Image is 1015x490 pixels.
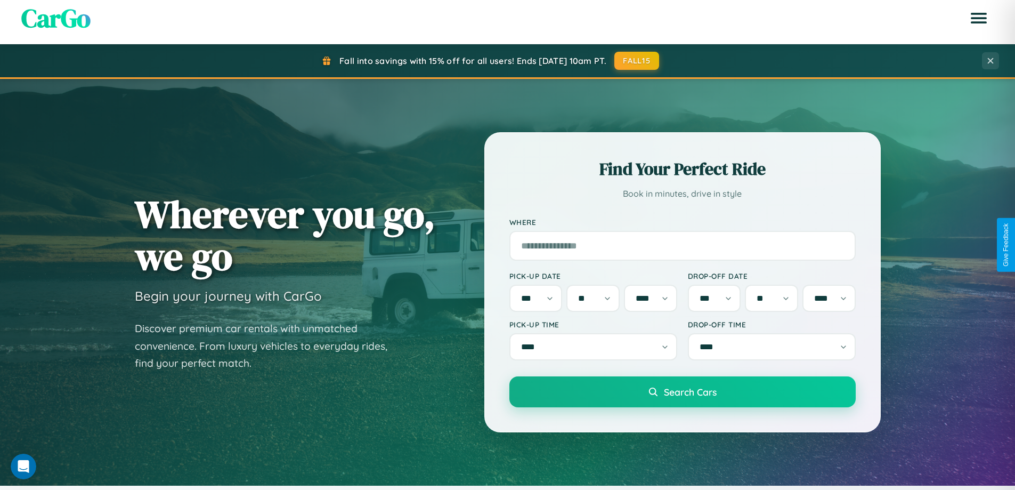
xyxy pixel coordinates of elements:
[509,376,856,407] button: Search Cars
[509,186,856,202] p: Book in minutes, drive in style
[135,320,401,372] p: Discover premium car rentals with unmatched convenience. From luxury vehicles to everyday rides, ...
[509,157,856,181] h2: Find Your Perfect Ride
[688,271,856,280] label: Drop-off Date
[509,320,677,329] label: Pick-up Time
[1002,223,1010,267] div: Give Feedback
[509,271,677,280] label: Pick-up Date
[135,288,322,304] h3: Begin your journey with CarGo
[11,454,36,479] iframe: Intercom live chat
[21,1,91,36] span: CarGo
[664,386,717,398] span: Search Cars
[964,3,994,33] button: Open menu
[509,218,856,227] label: Where
[614,52,659,70] button: FALL15
[339,55,606,66] span: Fall into savings with 15% off for all users! Ends [DATE] 10am PT.
[688,320,856,329] label: Drop-off Time
[135,193,435,277] h1: Wherever you go, we go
